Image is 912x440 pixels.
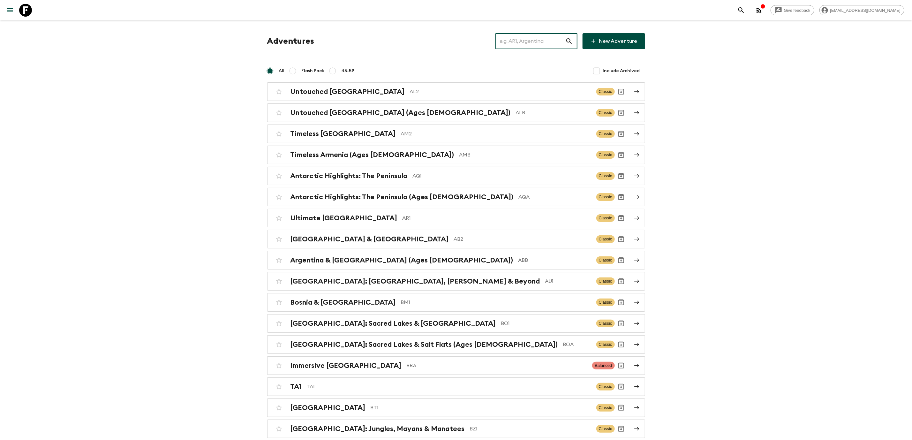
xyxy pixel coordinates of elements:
h2: Immersive [GEOGRAPHIC_DATA] [290,361,402,370]
p: ABB [518,256,591,264]
button: menu [4,4,17,17]
p: AMB [459,151,591,159]
a: Untouched [GEOGRAPHIC_DATA]AL2ClassicArchive [267,82,645,101]
span: Classic [596,404,615,412]
button: Archive [615,170,628,182]
span: Classic [596,383,615,391]
button: Archive [615,275,628,288]
a: Timeless Armenia (Ages [DEMOGRAPHIC_DATA])AMBClassicArchive [267,146,645,164]
button: Archive [615,401,628,414]
p: BZ1 [470,425,591,433]
button: search adventures [735,4,748,17]
h2: Ultimate [GEOGRAPHIC_DATA] [290,214,397,222]
a: [GEOGRAPHIC_DATA]: [GEOGRAPHIC_DATA], [PERSON_NAME] & BeyondAU1ClassicArchive [267,272,645,291]
a: Timeless [GEOGRAPHIC_DATA]AM2ClassicArchive [267,125,645,143]
a: Give feedback [771,5,814,15]
h2: Antarctic Highlights: The Peninsula (Ages [DEMOGRAPHIC_DATA]) [290,193,514,201]
button: Archive [615,254,628,267]
a: [GEOGRAPHIC_DATA] & [GEOGRAPHIC_DATA]AB2ClassicArchive [267,230,645,248]
button: Archive [615,359,628,372]
h2: Argentina & [GEOGRAPHIC_DATA] (Ages [DEMOGRAPHIC_DATA]) [290,256,513,264]
div: [EMAIL_ADDRESS][DOMAIN_NAME] [819,5,904,15]
h2: Timeless Armenia (Ages [DEMOGRAPHIC_DATA]) [290,151,454,159]
p: AQ1 [413,172,591,180]
p: BM1 [401,299,591,306]
h2: Untouched [GEOGRAPHIC_DATA] [290,87,405,96]
p: AR1 [403,214,591,222]
button: Archive [615,212,628,224]
span: Classic [596,341,615,348]
span: Give feedback [780,8,814,13]
span: Classic [596,277,615,285]
a: Antarctic Highlights: The PeninsulaAQ1ClassicArchive [267,167,645,185]
p: BO1 [501,320,591,327]
button: Archive [615,106,628,119]
span: Classic [596,256,615,264]
h2: Bosnia & [GEOGRAPHIC_DATA] [290,298,396,307]
span: Classic [596,193,615,201]
h2: Untouched [GEOGRAPHIC_DATA] (Ages [DEMOGRAPHIC_DATA]) [290,109,511,117]
h2: [GEOGRAPHIC_DATA]: Sacred Lakes & Salt Flats (Ages [DEMOGRAPHIC_DATA]) [290,340,558,349]
a: Ultimate [GEOGRAPHIC_DATA]AR1ClassicArchive [267,209,645,227]
h2: Timeless [GEOGRAPHIC_DATA] [290,130,396,138]
a: New Adventure [583,33,645,49]
p: AM2 [401,130,591,138]
a: [GEOGRAPHIC_DATA]: Sacred Lakes & Salt Flats (Ages [DEMOGRAPHIC_DATA])BOAClassicArchive [267,335,645,354]
span: Classic [596,235,615,243]
span: Classic [596,151,615,159]
h2: TA1 [290,383,302,391]
p: BOA [563,341,591,348]
button: Archive [615,148,628,161]
span: Classic [596,425,615,433]
a: TA1TA1ClassicArchive [267,377,645,396]
a: [GEOGRAPHIC_DATA]BT1ClassicArchive [267,398,645,417]
span: Classic [596,320,615,327]
button: Archive [615,127,628,140]
button: Archive [615,317,628,330]
a: [GEOGRAPHIC_DATA]: Sacred Lakes & [GEOGRAPHIC_DATA]BO1ClassicArchive [267,314,645,333]
span: Classic [596,299,615,306]
a: Antarctic Highlights: The Peninsula (Ages [DEMOGRAPHIC_DATA])AQAClassicArchive [267,188,645,206]
p: AB2 [454,235,591,243]
p: ALB [516,109,591,117]
a: Immersive [GEOGRAPHIC_DATA]BR3BalancedArchive [267,356,645,375]
button: Archive [615,422,628,435]
span: [EMAIL_ADDRESS][DOMAIN_NAME] [827,8,904,13]
button: Archive [615,233,628,246]
span: All [279,68,285,74]
input: e.g. AR1, Argentina [495,32,565,50]
h1: Adventures [267,35,314,48]
button: Archive [615,85,628,98]
p: BT1 [371,404,591,412]
button: Archive [615,296,628,309]
h2: [GEOGRAPHIC_DATA]: [GEOGRAPHIC_DATA], [PERSON_NAME] & Beyond [290,277,540,285]
h2: [GEOGRAPHIC_DATA]: Jungles, Mayans & Manatees [290,425,465,433]
button: Archive [615,191,628,203]
h2: [GEOGRAPHIC_DATA]: Sacred Lakes & [GEOGRAPHIC_DATA] [290,319,496,328]
span: Flash Pack [302,68,325,74]
a: [GEOGRAPHIC_DATA]: Jungles, Mayans & ManateesBZ1ClassicArchive [267,420,645,438]
a: Untouched [GEOGRAPHIC_DATA] (Ages [DEMOGRAPHIC_DATA])ALBClassicArchive [267,103,645,122]
span: Classic [596,172,615,180]
button: Archive [615,338,628,351]
span: Classic [596,214,615,222]
span: Classic [596,130,615,138]
p: AU1 [545,277,591,285]
h2: [GEOGRAPHIC_DATA] [290,404,366,412]
a: Bosnia & [GEOGRAPHIC_DATA]BM1ClassicArchive [267,293,645,312]
p: AL2 [410,88,591,95]
h2: Antarctic Highlights: The Peninsula [290,172,408,180]
p: TA1 [307,383,591,391]
h2: [GEOGRAPHIC_DATA] & [GEOGRAPHIC_DATA] [290,235,449,243]
span: Include Archived [603,68,640,74]
span: Classic [596,88,615,95]
button: Archive [615,380,628,393]
p: BR3 [407,362,587,369]
a: Argentina & [GEOGRAPHIC_DATA] (Ages [DEMOGRAPHIC_DATA])ABBClassicArchive [267,251,645,269]
span: Balanced [592,362,614,369]
span: 45-59 [342,68,355,74]
span: Classic [596,109,615,117]
p: AQA [519,193,591,201]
